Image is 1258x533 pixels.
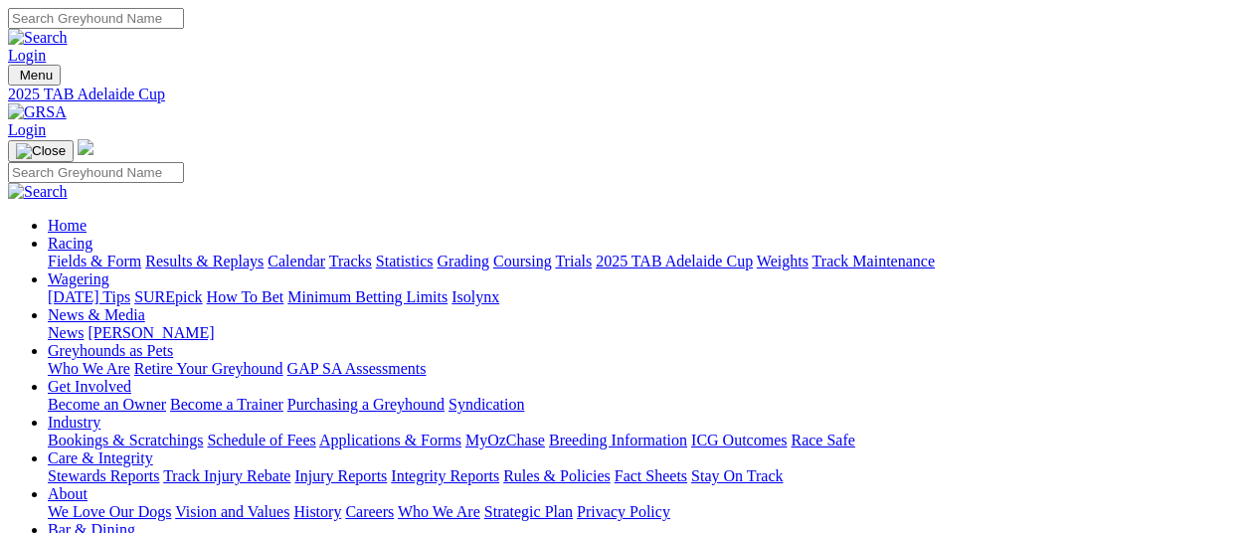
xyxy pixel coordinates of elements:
[48,360,130,377] a: Who We Are
[48,503,171,520] a: We Love Our Dogs
[8,86,1250,103] a: 2025 TAB Adelaide Cup
[134,360,283,377] a: Retire Your Greyhound
[48,324,84,341] a: News
[549,432,687,448] a: Breeding Information
[48,485,88,502] a: About
[8,162,184,183] input: Search
[48,324,1250,342] div: News & Media
[78,139,93,155] img: logo-grsa-white.png
[376,253,434,269] a: Statistics
[329,253,372,269] a: Tracks
[48,396,166,413] a: Become an Owner
[484,503,573,520] a: Strategic Plan
[319,432,461,448] a: Applications & Forms
[134,288,202,305] a: SUREpick
[449,396,524,413] a: Syndication
[615,467,687,484] a: Fact Sheets
[48,503,1250,521] div: About
[8,103,67,121] img: GRSA
[287,396,445,413] a: Purchasing a Greyhound
[8,183,68,201] img: Search
[503,467,611,484] a: Rules & Policies
[268,253,325,269] a: Calendar
[207,432,315,448] a: Schedule of Fees
[48,432,1250,449] div: Industry
[287,288,448,305] a: Minimum Betting Limits
[451,288,499,305] a: Isolynx
[20,68,53,83] span: Menu
[48,467,159,484] a: Stewards Reports
[8,47,46,64] a: Login
[48,467,1250,485] div: Care & Integrity
[48,360,1250,378] div: Greyhounds as Pets
[48,253,141,269] a: Fields & Form
[555,253,592,269] a: Trials
[163,467,290,484] a: Track Injury Rebate
[170,396,283,413] a: Become a Trainer
[8,29,68,47] img: Search
[48,306,145,323] a: News & Media
[398,503,480,520] a: Who We Are
[8,121,46,138] a: Login
[791,432,854,448] a: Race Safe
[391,467,499,484] a: Integrity Reports
[691,467,783,484] a: Stay On Track
[493,253,552,269] a: Coursing
[812,253,935,269] a: Track Maintenance
[293,503,341,520] a: History
[757,253,809,269] a: Weights
[207,288,284,305] a: How To Bet
[48,432,203,448] a: Bookings & Scratchings
[287,360,427,377] a: GAP SA Assessments
[577,503,670,520] a: Privacy Policy
[48,288,130,305] a: [DATE] Tips
[691,432,787,448] a: ICG Outcomes
[48,235,92,252] a: Racing
[438,253,489,269] a: Grading
[345,503,394,520] a: Careers
[48,217,87,234] a: Home
[8,65,61,86] button: Toggle navigation
[48,253,1250,270] div: Racing
[294,467,387,484] a: Injury Reports
[175,503,289,520] a: Vision and Values
[48,288,1250,306] div: Wagering
[48,449,153,466] a: Care & Integrity
[8,8,184,29] input: Search
[145,253,264,269] a: Results & Replays
[88,324,214,341] a: [PERSON_NAME]
[48,342,173,359] a: Greyhounds as Pets
[48,414,100,431] a: Industry
[48,396,1250,414] div: Get Involved
[596,253,753,269] a: 2025 TAB Adelaide Cup
[16,143,66,159] img: Close
[465,432,545,448] a: MyOzChase
[48,270,109,287] a: Wagering
[48,378,131,395] a: Get Involved
[8,140,74,162] button: Toggle navigation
